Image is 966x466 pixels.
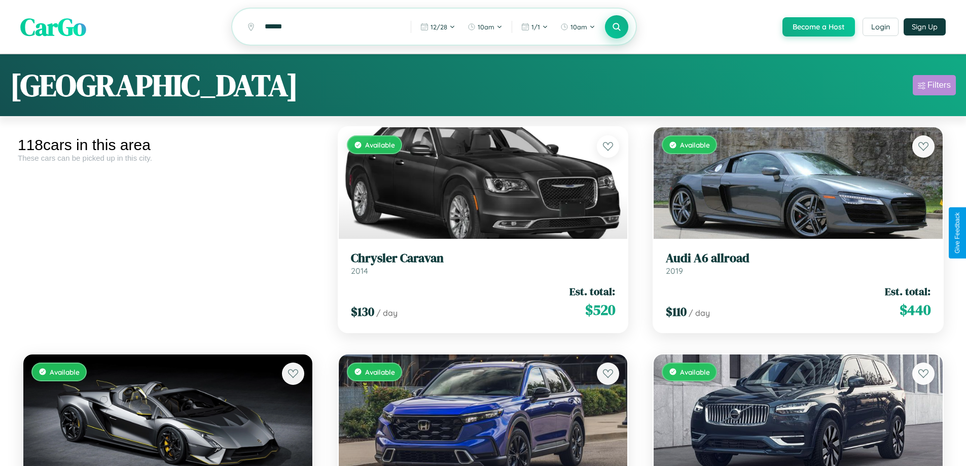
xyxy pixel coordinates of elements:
[666,303,687,320] span: $ 110
[365,140,395,149] span: Available
[927,80,951,90] div: Filters
[885,284,931,299] span: Est. total:
[415,19,460,35] button: 12/28
[20,10,86,44] span: CarGo
[365,368,395,376] span: Available
[531,23,540,31] span: 1 / 1
[18,136,318,154] div: 118 cars in this area
[680,140,710,149] span: Available
[50,368,80,376] span: Available
[666,266,683,276] span: 2019
[351,303,374,320] span: $ 130
[782,17,855,37] button: Become a Host
[351,266,368,276] span: 2014
[680,368,710,376] span: Available
[913,75,956,95] button: Filters
[666,251,931,266] h3: Audi A6 allroad
[18,154,318,162] div: These cars can be picked up in this city.
[462,19,508,35] button: 10am
[351,251,616,266] h3: Chrysler Caravan
[478,23,494,31] span: 10am
[904,18,946,35] button: Sign Up
[10,64,298,106] h1: [GEOGRAPHIC_DATA]
[666,251,931,276] a: Audi A6 allroad2019
[689,308,710,318] span: / day
[570,23,587,31] span: 10am
[376,308,398,318] span: / day
[351,251,616,276] a: Chrysler Caravan2014
[954,212,961,254] div: Give Feedback
[555,19,600,35] button: 10am
[431,23,447,31] span: 12 / 28
[569,284,615,299] span: Est. total:
[863,18,899,36] button: Login
[900,300,931,320] span: $ 440
[585,300,615,320] span: $ 520
[516,19,553,35] button: 1/1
